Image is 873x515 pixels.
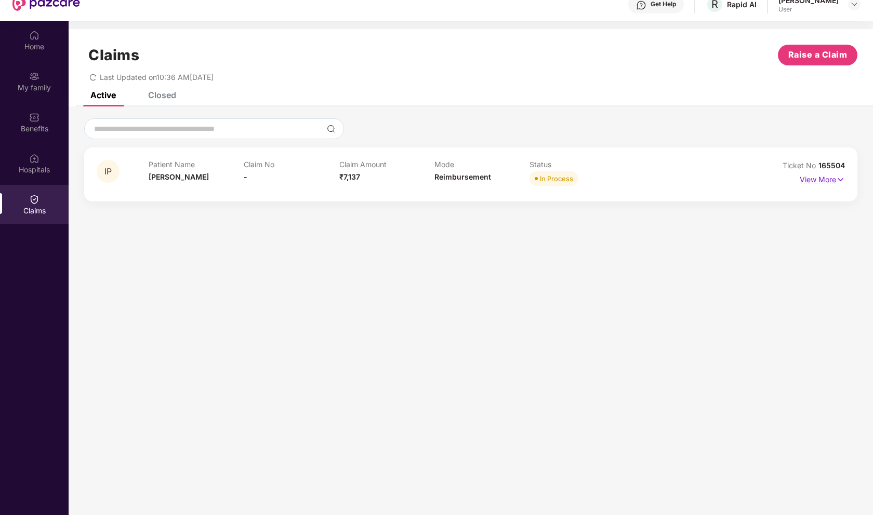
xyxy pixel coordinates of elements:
span: Raise a Claim [788,48,848,61]
p: Patient Name [149,160,244,169]
p: Status [530,160,625,169]
img: svg+xml;base64,PHN2ZyB4bWxucz0iaHR0cDovL3d3dy53My5vcmcvMjAwMC9zdmciIHdpZHRoPSIxNyIgaGVpZ2h0PSIxNy... [836,174,845,185]
span: - [244,172,247,181]
img: svg+xml;base64,PHN2ZyBpZD0iSG9tZSIgeG1sbnM9Imh0dHA6Ly93d3cudzMub3JnLzIwMDAvc3ZnIiB3aWR0aD0iMjAiIG... [29,30,39,40]
span: IP [104,167,112,176]
span: Reimbursement [434,172,491,181]
p: Mode [434,160,530,169]
img: svg+xml;base64,PHN2ZyBpZD0iQmVuZWZpdHMiIHhtbG5zPSJodHRwOi8vd3d3LnczLm9yZy8yMDAwL3N2ZyIgd2lkdGg9Ij... [29,112,39,123]
img: svg+xml;base64,PHN2ZyBpZD0iQ2xhaW0iIHhtbG5zPSJodHRwOi8vd3d3LnczLm9yZy8yMDAwL3N2ZyIgd2lkdGg9IjIwIi... [29,194,39,205]
h1: Claims [88,46,139,64]
button: Raise a Claim [778,45,857,65]
span: [PERSON_NAME] [149,172,209,181]
div: User [778,5,839,13]
span: redo [89,73,97,82]
span: 165504 [818,161,845,170]
p: Claim Amount [339,160,434,169]
p: View More [800,171,845,185]
span: Ticket No [783,161,818,170]
img: svg+xml;base64,PHN2ZyB3aWR0aD0iMjAiIGhlaWdodD0iMjAiIHZpZXdCb3g9IjAgMCAyMCAyMCIgZmlsbD0ibm9uZSIgeG... [29,71,39,82]
div: Active [90,90,116,100]
span: ₹7,137 [339,172,360,181]
img: svg+xml;base64,PHN2ZyBpZD0iU2VhcmNoLTMyeDMyIiB4bWxucz0iaHR0cDovL3d3dy53My5vcmcvMjAwMC9zdmciIHdpZH... [327,125,335,133]
span: Last Updated on 10:36 AM[DATE] [100,73,214,82]
p: Claim No [244,160,339,169]
div: In Process [540,173,573,184]
img: svg+xml;base64,PHN2ZyBpZD0iSG9zcGl0YWxzIiB4bWxucz0iaHR0cDovL3d3dy53My5vcmcvMjAwMC9zdmciIHdpZHRoPS... [29,153,39,164]
div: Closed [148,90,176,100]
